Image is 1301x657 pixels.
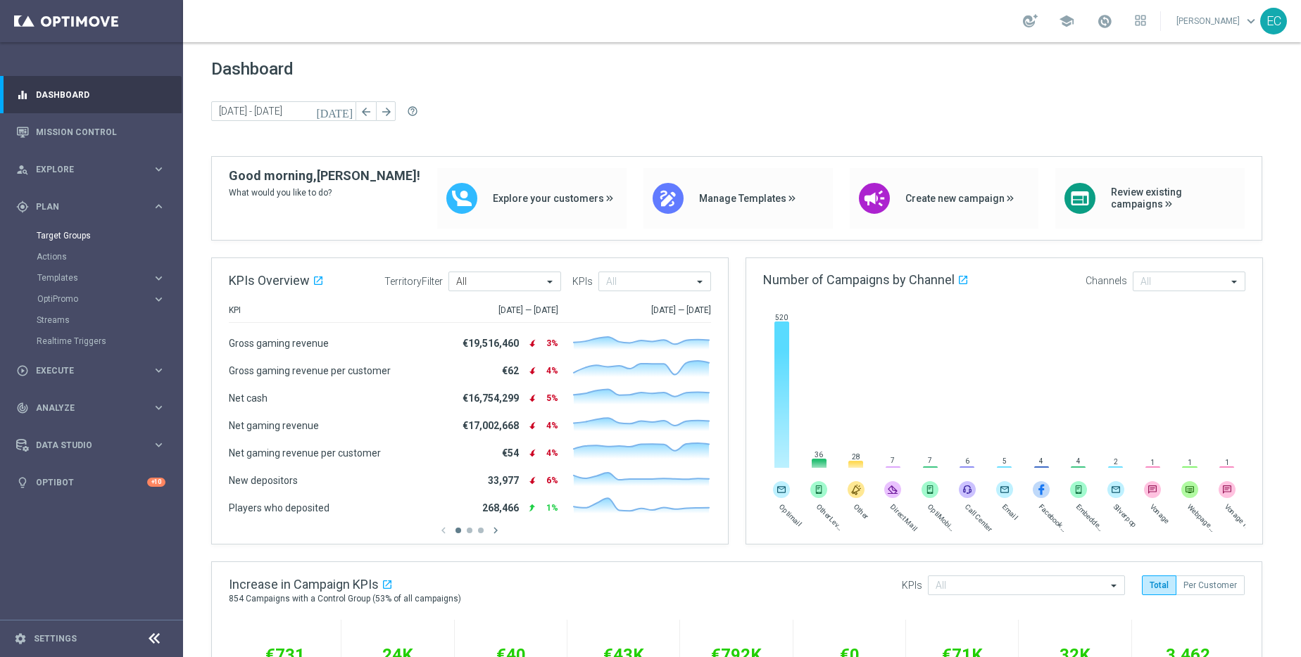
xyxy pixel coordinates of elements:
[152,162,165,176] i: keyboard_arrow_right
[16,163,152,176] div: Explore
[1175,11,1260,32] a: [PERSON_NAME]keyboard_arrow_down
[16,200,152,213] div: Plan
[15,89,166,101] button: equalizer Dashboard
[37,331,182,352] div: Realtime Triggers
[16,439,152,452] div: Data Studio
[16,163,29,176] i: person_search
[1260,8,1287,34] div: EC
[37,293,166,305] button: OptiPromo keyboard_arrow_right
[36,464,147,501] a: Optibot
[37,295,138,303] span: OptiPromo
[37,267,182,288] div: Templates
[15,164,166,175] button: person_search Explore keyboard_arrow_right
[1243,13,1259,29] span: keyboard_arrow_down
[16,200,29,213] i: gps_fixed
[1059,13,1074,29] span: school
[152,293,165,306] i: keyboard_arrow_right
[36,165,152,174] span: Explore
[36,203,152,211] span: Plan
[152,438,165,452] i: keyboard_arrow_right
[36,441,152,449] span: Data Studio
[152,272,165,285] i: keyboard_arrow_right
[16,402,152,414] div: Analyze
[36,113,165,151] a: Mission Control
[16,476,29,489] i: lightbulb
[37,251,146,262] a: Actions
[37,230,146,241] a: Target Groups
[16,464,165,501] div: Optibot
[16,89,29,101] i: equalizer
[37,272,166,283] button: Templates keyboard_arrow_right
[15,365,166,376] button: play_circle_outline Execute keyboard_arrow_right
[36,366,152,375] span: Execute
[152,401,165,414] i: keyboard_arrow_right
[37,225,182,246] div: Target Groups
[16,402,29,414] i: track_changes
[37,274,152,282] div: Templates
[15,127,166,138] button: Mission Control
[15,477,166,488] button: lightbulb Optibot +10
[37,336,146,347] a: Realtime Triggers
[16,364,29,377] i: play_circle_outline
[37,310,182,331] div: Streams
[152,200,165,213] i: keyboard_arrow_right
[16,76,165,113] div: Dashboard
[34,634,77,643] a: Settings
[37,274,138,282] span: Templates
[36,76,165,113] a: Dashboard
[15,402,166,414] button: track_changes Analyze keyboard_arrow_right
[16,113,165,151] div: Mission Control
[37,314,146,326] a: Streams
[152,364,165,377] i: keyboard_arrow_right
[16,364,152,377] div: Execute
[14,632,27,645] i: settings
[15,201,166,212] button: gps_fixed Plan keyboard_arrow_right
[37,295,152,303] div: OptiPromo
[37,246,182,267] div: Actions
[36,404,152,412] span: Analyze
[147,478,165,487] div: +10
[15,440,166,451] button: Data Studio keyboard_arrow_right
[37,288,182,310] div: OptiPromo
